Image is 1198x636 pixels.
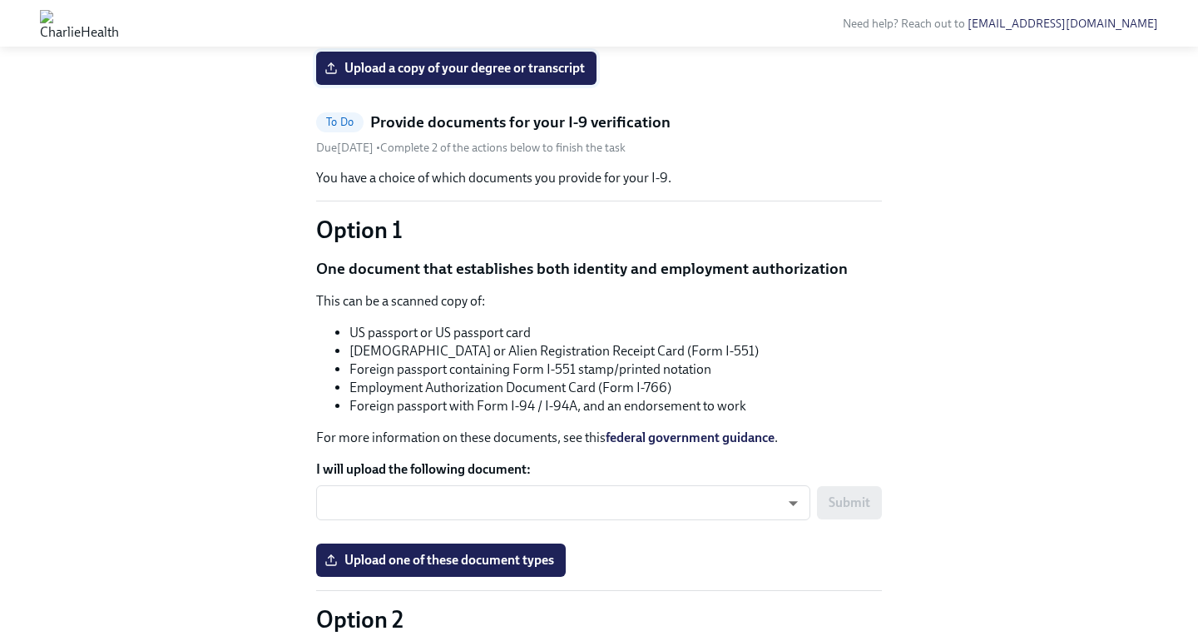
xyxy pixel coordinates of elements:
[349,342,882,360] li: [DEMOGRAPHIC_DATA] or Alien Registration Receipt Card (Form I-551)
[316,460,882,479] label: I will upload the following document:
[349,324,882,342] li: US passport or US passport card
[316,485,810,520] div: ​
[316,544,566,577] label: Upload one of these document types
[316,112,882,156] a: To DoProvide documents for your I-9 verificationDue[DATE] •Complete 2 of the actions below to fin...
[316,116,364,128] span: To Do
[349,397,882,415] li: Foreign passport with Form I-94 / I-94A, and an endorsement to work
[370,112,671,133] h5: Provide documents for your I-9 verification
[316,215,882,245] p: Option 1
[316,258,882,280] p: One document that establishes both identity and employment authorization
[40,10,119,37] img: CharlieHealth
[606,430,775,445] a: federal government guidance
[968,17,1158,31] a: [EMAIL_ADDRESS][DOMAIN_NAME]
[316,169,882,187] p: You have a choice of which documents you provide for your I-9.
[316,604,882,634] p: Option 2
[328,60,585,77] span: Upload a copy of your degree or transcript
[316,429,882,447] p: For more information on these documents, see this .
[843,17,1158,31] span: Need help? Reach out to
[349,360,882,379] li: Foreign passport containing Form I-551 stamp/printed notation
[349,379,882,397] li: Employment Authorization Document Card (Form I-766)
[328,552,554,569] span: Upload one of these document types
[316,292,882,311] p: This can be a scanned copy of:
[316,52,597,85] label: Upload a copy of your degree or transcript
[316,141,376,155] span: Friday, August 29th 2025, 9:00 am
[316,140,626,156] div: • Complete 2 of the actions below to finish the task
